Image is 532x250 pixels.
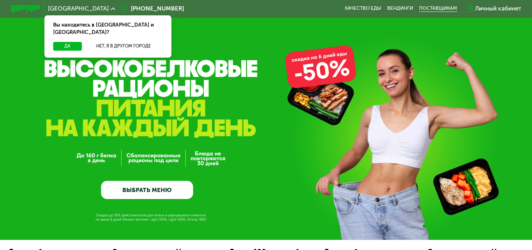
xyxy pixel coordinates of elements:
a: ВЫБРАТЬ МЕНЮ [101,181,193,199]
div: Личный кабинет [475,4,521,13]
button: Да [53,42,81,51]
div: Вы находитесь в [GEOGRAPHIC_DATA] и [GEOGRAPHIC_DATA]? [44,15,171,42]
a: [PHONE_NUMBER] [119,4,184,13]
span: [GEOGRAPHIC_DATA] [48,6,109,12]
a: Вендинги [387,6,413,12]
button: Нет, я в другом городе [85,42,163,51]
div: поставщикам [419,6,457,12]
a: Качество еды [345,6,381,12]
